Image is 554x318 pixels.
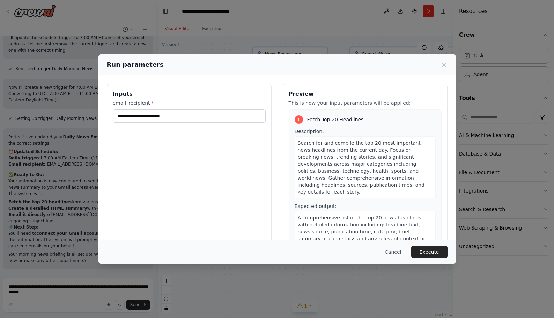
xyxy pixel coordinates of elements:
[298,215,426,255] span: A comprehensive list of the top 20 news headlines with detailed information including: headline t...
[107,60,164,70] h2: Run parameters
[379,246,407,258] button: Cancel
[295,203,337,209] span: Expected output:
[295,115,303,124] div: 1
[298,140,424,195] span: Search for and compile the top 20 most important news headlines from the current day. Focus on br...
[411,246,448,258] button: Execute
[307,116,364,123] span: Fetch Top 20 Headlines
[113,100,266,107] label: email_recipient
[289,100,442,107] p: This is how your input parameters will be applied:
[295,129,324,134] span: Description:
[289,90,442,98] h3: Preview
[113,90,266,98] h3: Inputs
